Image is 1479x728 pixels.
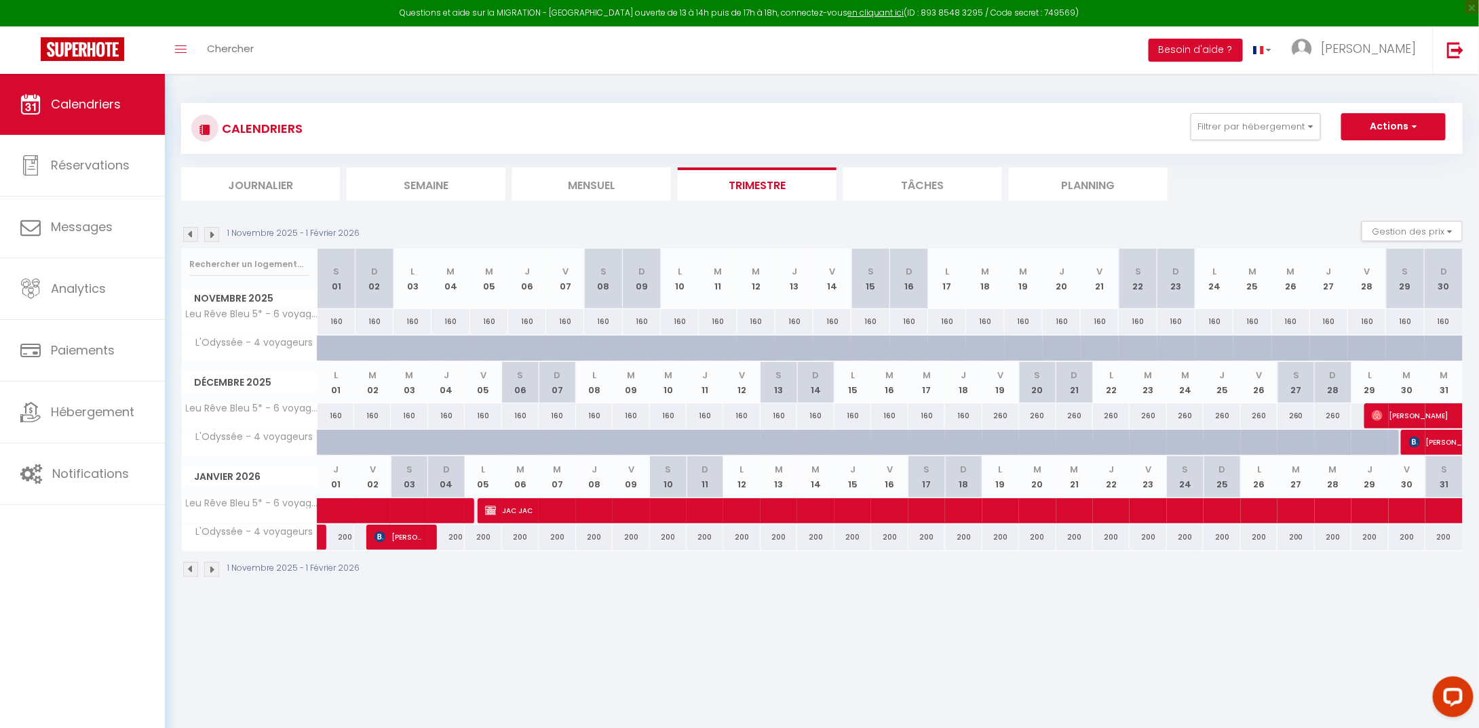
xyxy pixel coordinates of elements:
[650,456,687,498] th: 10
[834,362,871,403] th: 15
[318,456,354,498] th: 01
[923,369,931,382] abbr: M
[1130,403,1166,428] div: 260
[1204,456,1240,498] th: 25
[1278,456,1314,498] th: 27
[1093,362,1130,403] th: 22
[368,369,377,382] abbr: M
[1195,309,1233,334] div: 160
[52,465,129,482] span: Notifications
[830,265,836,278] abbr: V
[908,525,945,550] div: 200
[546,309,584,334] div: 160
[661,309,699,334] div: 160
[1282,26,1433,74] a: ... [PERSON_NAME]
[182,289,317,308] span: Novembre 2025
[737,309,775,334] div: 160
[1009,167,1168,201] li: Planning
[318,362,354,403] th: 01
[1441,463,1447,476] abbr: S
[1056,456,1093,498] th: 21
[613,362,649,403] th: 09
[181,167,340,201] li: Journalier
[465,362,501,403] th: 05
[356,309,393,334] div: 160
[539,403,575,428] div: 160
[508,249,546,309] th: 06
[184,430,317,445] span: L'Odyssée - 4 voyageurs
[1241,456,1278,498] th: 26
[623,249,661,309] th: 09
[333,463,339,476] abbr: J
[775,309,813,334] div: 160
[354,403,391,428] div: 160
[1326,265,1332,278] abbr: J
[740,463,744,476] abbr: L
[1233,249,1271,309] th: 25
[928,249,966,309] th: 17
[665,463,671,476] abbr: S
[797,525,834,550] div: 200
[797,403,834,428] div: 160
[356,249,393,309] th: 02
[1097,265,1103,278] abbr: V
[702,463,708,476] abbr: D
[871,403,908,428] div: 160
[318,525,354,550] div: 200
[908,456,945,498] th: 17
[871,362,908,403] th: 16
[813,309,851,334] div: 160
[51,96,121,113] span: Calendriers
[516,463,524,476] abbr: M
[1368,369,1372,382] abbr: L
[1425,309,1463,334] div: 160
[613,403,649,428] div: 160
[890,309,928,334] div: 160
[410,265,415,278] abbr: L
[197,26,264,74] a: Chercher
[465,456,501,498] th: 05
[1292,39,1312,59] img: ...
[687,403,723,428] div: 160
[443,463,450,476] abbr: D
[406,369,414,382] abbr: M
[1315,456,1351,498] th: 28
[502,403,539,428] div: 160
[517,369,523,382] abbr: S
[761,362,797,403] th: 13
[1119,249,1157,309] th: 22
[638,265,645,278] abbr: D
[584,249,622,309] th: 08
[982,456,1019,498] th: 19
[812,463,820,476] abbr: M
[813,369,820,382] abbr: D
[546,249,584,309] th: 07
[51,403,134,420] span: Hébergement
[1315,362,1351,403] th: 28
[945,362,982,403] th: 18
[318,309,356,334] div: 160
[480,369,486,382] abbr: V
[1033,463,1041,476] abbr: M
[1071,369,1078,382] abbr: D
[1109,369,1113,382] abbr: L
[871,456,908,498] th: 16
[1425,456,1463,498] th: 31
[850,463,856,476] abbr: J
[1257,463,1261,476] abbr: L
[431,309,469,334] div: 160
[1145,369,1153,382] abbr: M
[848,7,904,18] a: en cliquant ici
[184,309,320,319] span: Leu Rêve Bleu 5* - 6 voyageurs
[761,403,797,428] div: 160
[702,369,708,382] abbr: J
[502,362,539,403] th: 06
[687,362,723,403] th: 11
[1272,249,1310,309] th: 26
[1130,362,1166,403] th: 23
[982,525,1019,550] div: 200
[1321,40,1416,57] span: [PERSON_NAME]
[444,369,449,382] abbr: J
[1409,429,1472,455] span: [PERSON_NAME]
[1167,456,1204,498] th: 24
